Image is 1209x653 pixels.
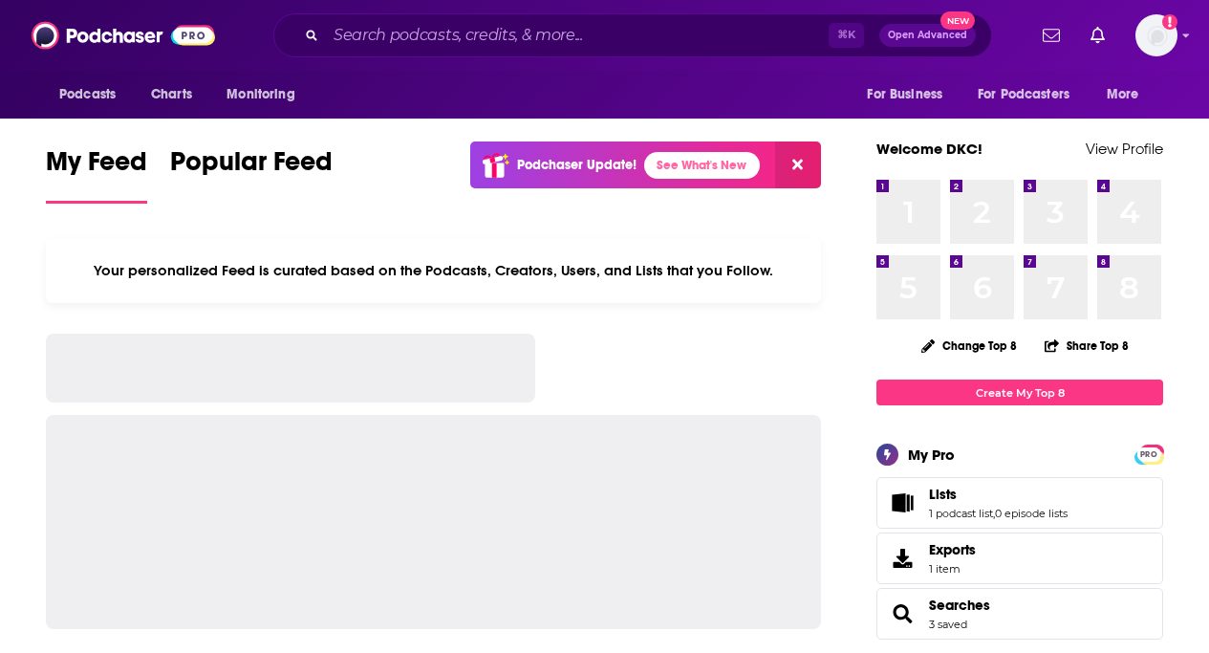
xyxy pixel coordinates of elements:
button: open menu [965,76,1097,113]
button: Change Top 8 [910,334,1028,358]
span: My Feed [46,145,147,189]
input: Search podcasts, credits, & more... [326,20,829,51]
span: , [993,507,995,520]
span: PRO [1137,447,1160,462]
a: Welcome DKC! [876,140,982,158]
a: Charts [139,76,204,113]
button: Share Top 8 [1044,327,1130,364]
button: open menu [213,76,319,113]
a: Exports [876,533,1163,584]
a: PRO [1137,446,1160,461]
div: Search podcasts, credits, & more... [273,13,992,57]
a: Create My Top 8 [876,380,1163,405]
a: 3 saved [929,618,967,631]
button: open menu [853,76,966,113]
a: Lists [883,490,921,516]
span: Logged in as dkcmediatechnyc [1135,14,1177,56]
span: Monitoring [227,81,294,108]
span: Exports [929,541,976,558]
span: Open Advanced [888,31,967,40]
span: ⌘ K [829,23,864,48]
svg: Add a profile image [1162,14,1177,30]
div: My Pro [908,446,955,464]
a: Searches [883,600,921,627]
a: Searches [929,597,990,614]
a: See What's New [644,152,760,179]
span: New [940,11,975,30]
span: More [1107,81,1139,108]
button: open menu [1093,76,1163,113]
span: For Business [867,81,942,108]
img: Podchaser - Follow, Share and Rate Podcasts [32,17,215,54]
div: Your personalized Feed is curated based on the Podcasts, Creators, Users, and Lists that you Follow. [46,238,821,303]
span: Lists [876,477,1163,529]
span: Searches [876,588,1163,640]
span: Exports [883,545,921,572]
a: Show notifications dropdown [1035,19,1068,52]
a: Lists [929,486,1068,503]
button: Show profile menu [1135,14,1177,56]
a: Popular Feed [170,145,333,204]
a: My Feed [46,145,147,204]
span: Popular Feed [170,145,333,189]
span: For Podcasters [978,81,1069,108]
img: User Profile [1135,14,1177,56]
span: 1 item [929,562,976,576]
button: Open AdvancedNew [879,24,976,47]
span: Charts [151,81,192,108]
span: Lists [929,486,957,503]
span: Podcasts [59,81,116,108]
button: open menu [46,76,140,113]
a: View Profile [1086,140,1163,158]
a: 0 episode lists [995,507,1068,520]
a: Show notifications dropdown [1083,19,1112,52]
a: 1 podcast list [929,507,993,520]
p: Podchaser Update! [517,157,637,173]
